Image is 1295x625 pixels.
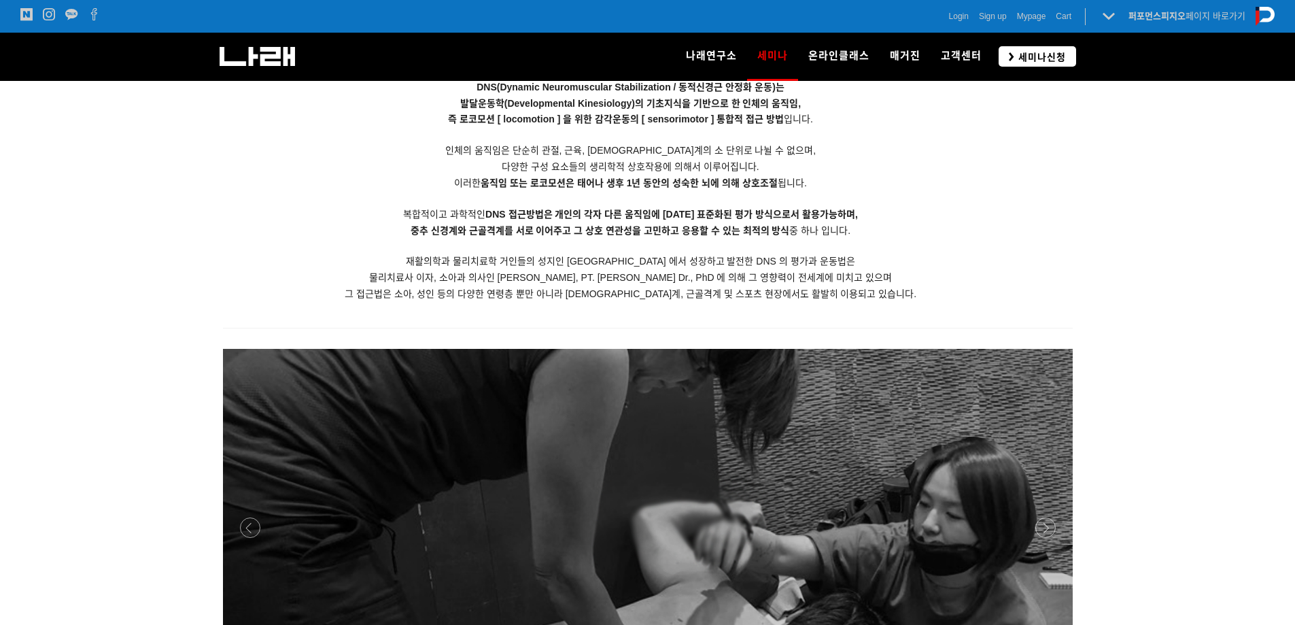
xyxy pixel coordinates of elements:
span: 나래연구소 [686,50,737,62]
a: 나래연구소 [676,33,747,80]
span: 온라인클래스 [808,50,869,62]
strong: DNS(Dynamic Neuromuscular Stabilization / 동적신경근 안정화 운동)는 [477,82,784,92]
strong: 즉 로코모션 [ locomotion ] 을 위한 감각운동의 [ sensorimotor ] 통합적 접근 방법 [448,114,784,124]
span: 재활의학과 물리치료학 거인들의 성지인 [GEOGRAPHIC_DATA] 에서 성장하고 발전한 DNS 의 평가과 운동법은 [406,256,854,267]
a: 퍼포먼스피지오페이지 바로가기 [1128,11,1245,21]
span: 인체의 움직임은 단순히 관절, 근육, [DEMOGRAPHIC_DATA]계의 소 단위로 나뉠 수 없으며, [445,145,816,156]
span: 중 하나 입니다. [411,225,850,236]
span: 다양한 구성 요소들의 생리학적 상호작용에 의해서 이루어집니다. [502,161,759,172]
a: Mypage [1017,10,1046,23]
a: Cart [1056,10,1071,23]
a: 고객센터 [931,33,992,80]
span: 입니다. [448,114,813,124]
a: Login [949,10,969,23]
a: Sign up [979,10,1007,23]
span: 복합적이고 과학적인 [403,209,858,220]
span: 물리치료사 이자, 소아과 의사인 [PERSON_NAME], PT. [PERSON_NAME] Dr., PhD 에 의해 그 영향력이 전세계에 미치고 있으며 [369,272,892,283]
span: 그 접근법은 소아, 성인 등의 다양한 연령층 뿐만 아니라 [DEMOGRAPHIC_DATA]계, 근골격계 및 스포츠 현장에서도 활발히 이용되고 있습니다. [345,288,917,299]
span: 이러한 됩니다. [454,178,807,188]
span: 세미나신청 [1014,50,1066,64]
strong: 퍼포먼스피지오 [1128,11,1186,21]
a: 세미나 [747,33,798,80]
strong: 움직임 또는 로코모션은 태어나 생후 1년 동안의 성숙한 뇌에 의해 상호조절 [481,178,778,188]
span: 매거진 [890,50,920,62]
strong: 중추 신경계와 근골격계를 서로 이어주고 그 상호 연관성을 고민하고 응용할 수 있는 최적의 방식 [411,225,790,236]
a: 세미나신청 [999,46,1076,66]
span: 발달운동학(Developmental Kinesiology)의 기초지식을 기반으로 한 인체의 움직임, [460,98,801,109]
a: 온라인클래스 [798,33,880,80]
strong: DNS 접근방법은 개인의 각자 다른 움직임에 [DATE] 표준화된 평가 방식으로서 활용가능하며, [485,209,858,220]
span: 고객센터 [941,50,982,62]
a: 매거진 [880,33,931,80]
span: 세미나 [757,45,788,67]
